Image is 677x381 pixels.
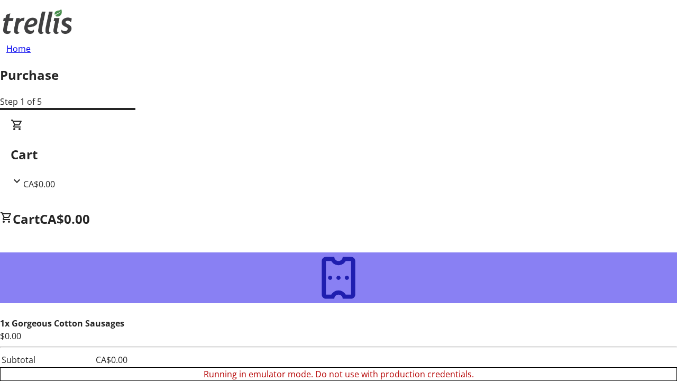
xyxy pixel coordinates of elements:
[13,210,40,228] span: Cart
[1,353,36,367] td: Subtotal
[23,178,55,190] span: CA$0.00
[11,145,666,164] h2: Cart
[37,353,128,367] td: CA$0.00
[40,210,90,228] span: CA$0.00
[11,119,666,190] div: CartCA$0.00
